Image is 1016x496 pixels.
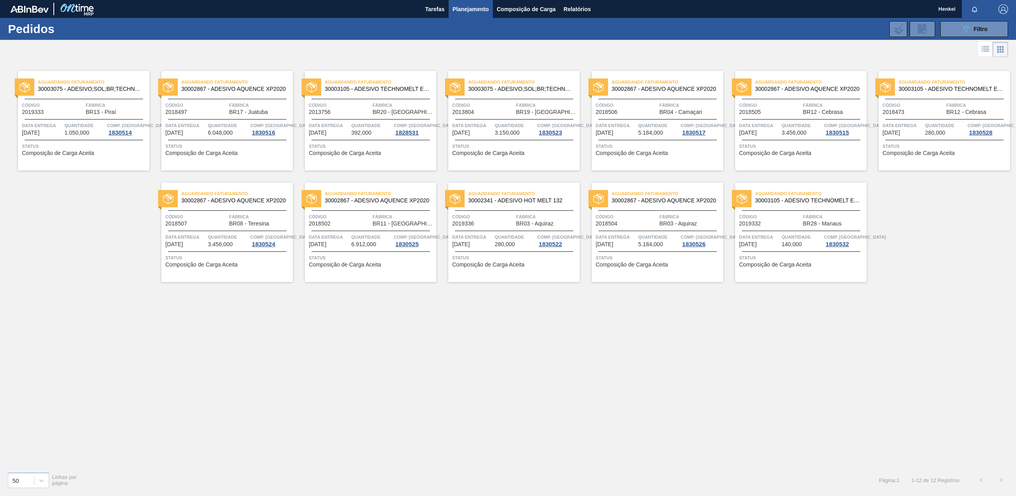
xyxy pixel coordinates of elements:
a: Comp. [GEOGRAPHIC_DATA]1830522 [537,233,578,247]
div: 1830524 [250,241,277,247]
span: Composição de Carga Aceita [596,150,668,156]
span: Quantidade [351,233,392,241]
span: Quantidade [495,122,535,129]
span: 17/09/2025 [596,130,613,136]
img: status [880,82,890,92]
span: Código [883,101,944,109]
span: Fábrica [659,213,721,221]
a: Comp. [GEOGRAPHIC_DATA]1830517 [681,122,721,136]
span: BR20 - Sapucaia [373,109,434,115]
img: TNhmsLtSVTkK8tSr43FrP2fwEKptu5GPRR3wAAAABJRU5ErkJggg== [10,6,49,13]
span: Status [452,142,578,150]
span: BR28 - Manaus [803,221,841,227]
span: Status [883,142,1008,150]
span: Data entrega [309,233,349,241]
span: Aguardando Faturamento [612,78,723,86]
span: Data entrega [309,122,349,129]
a: Comp. [GEOGRAPHIC_DATA]1830532 [824,233,865,247]
span: Status [596,142,721,150]
span: 1 - 12 de 12 Registros [911,477,959,483]
span: Fábrica [229,101,291,109]
img: status [20,82,30,92]
button: < [971,470,991,490]
span: BR08 - Teresina [229,221,269,227]
span: Aguardando Faturamento [325,78,436,86]
span: 5.184,000 [638,241,663,247]
span: Data entrega [596,122,636,129]
button: Filtro [940,21,1008,37]
span: Código [739,213,801,221]
span: Aguardando Faturamento [468,190,580,198]
span: 3.456,000 [782,130,806,136]
span: Status [309,254,434,262]
span: Composição de Carga Aceita [165,262,237,268]
span: Quantidade [925,122,966,129]
span: 17/09/2025 [883,130,900,136]
span: 280,000 [925,130,945,136]
span: Fábrica [803,213,865,221]
span: Quantidade [638,233,679,241]
span: Quantidade [351,122,392,129]
a: Comp. [GEOGRAPHIC_DATA]1830528 [967,122,1008,136]
span: Data entrega [165,233,206,241]
a: statusAguardando Faturamento30002867 - ADESIVO AQUENCE XP2020Código2018504FábricaBR03 - AquirazDa... [580,182,723,282]
span: 17/09/2025 [739,130,757,136]
span: Comp. Carga [250,122,312,129]
span: 30003105 - ADESIVO TECHNOMELT EM 362 [325,86,430,92]
div: 1830516 [250,129,277,136]
a: statusAguardando Faturamento30002867 - ADESIVO AQUENCE XP2020Código2018497FábricaBR17 - JuatubaDa... [149,71,293,171]
img: status [163,194,173,204]
img: status [593,194,604,204]
span: 30002867 - ADESIVO AQUENCE XP2020 [755,86,860,92]
span: Código [22,101,84,109]
span: 08/10/2025 [739,241,757,247]
span: 30002867 - ADESIVO AQUENCE XP2020 [325,198,430,204]
div: 1830522 [537,241,563,247]
span: BR03 - Aquiraz [659,221,697,227]
span: 2013756 [309,109,331,115]
img: status [593,82,604,92]
span: Status [739,142,865,150]
span: Data entrega [739,233,780,241]
span: Comp. Carga [537,233,599,241]
span: Data entrega [739,122,780,129]
span: Composição de Carga Aceita [22,150,94,156]
img: status [450,194,460,204]
span: 2018507 [165,221,187,227]
span: 16/09/2025 [452,130,470,136]
span: Status [596,254,721,262]
span: Data entrega [22,122,63,129]
span: Fábrica [86,101,147,109]
span: 2018497 [165,109,187,115]
span: Data entrega [883,122,923,129]
span: Composição de Carga Aceita [883,150,955,156]
span: 30002867 - ADESIVO AQUENCE XP2020 [612,198,717,204]
a: Comp. [GEOGRAPHIC_DATA]1830515 [824,122,865,136]
span: Fábrica [373,213,434,221]
span: BR11 - São Luís [373,221,434,227]
span: Quantidade [782,233,822,241]
img: status [450,82,460,92]
img: status [737,194,747,204]
span: Filtro [974,26,988,32]
span: Quantidade [782,122,822,129]
span: BR12 - Cebrasa [946,109,986,115]
div: 1830526 [681,241,707,247]
span: Código [165,101,227,109]
span: Data entrega [452,233,493,241]
span: Código [452,213,514,221]
span: Data entrega [165,122,206,129]
span: Quantidade [208,122,249,129]
div: 1828531 [394,129,420,136]
span: 2019336 [452,221,474,227]
a: statusAguardando Faturamento30002867 - ADESIVO AQUENCE XP2020Código2018502FábricaBR11 - [GEOGRAPH... [293,182,436,282]
div: 1830515 [824,129,850,136]
span: Status [22,142,147,150]
span: 2013804 [452,109,474,115]
a: Comp. [GEOGRAPHIC_DATA]1830523 [537,122,578,136]
a: statusAguardando Faturamento30002867 - ADESIVO AQUENCE XP2020Código2018505FábricaBR12 - CebrasaDa... [723,71,867,171]
span: Código [165,213,227,221]
span: Aguardando Faturamento [181,78,293,86]
a: Comp. [GEOGRAPHIC_DATA]1830525 [394,233,434,247]
span: Aguardando Faturamento [38,78,149,86]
